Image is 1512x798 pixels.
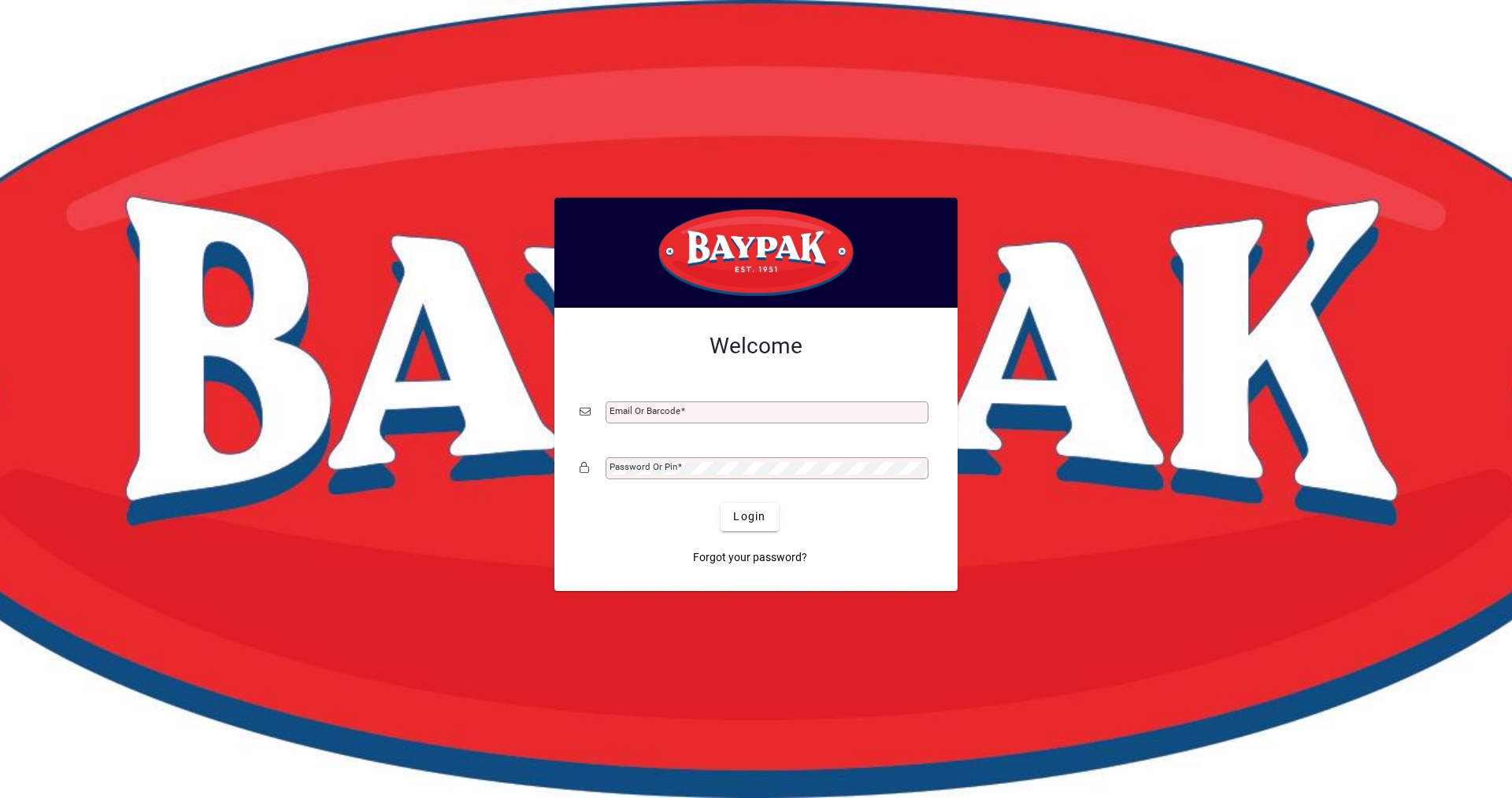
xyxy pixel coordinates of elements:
[580,333,932,360] h2: Welcome
[687,544,813,572] a: Forgot your password?
[721,503,778,531] button: Login
[610,405,680,416] mat-label: Email or Barcode
[610,461,677,472] mat-label: Password or Pin
[693,549,807,566] span: Forgot your password?
[733,508,765,525] span: Login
